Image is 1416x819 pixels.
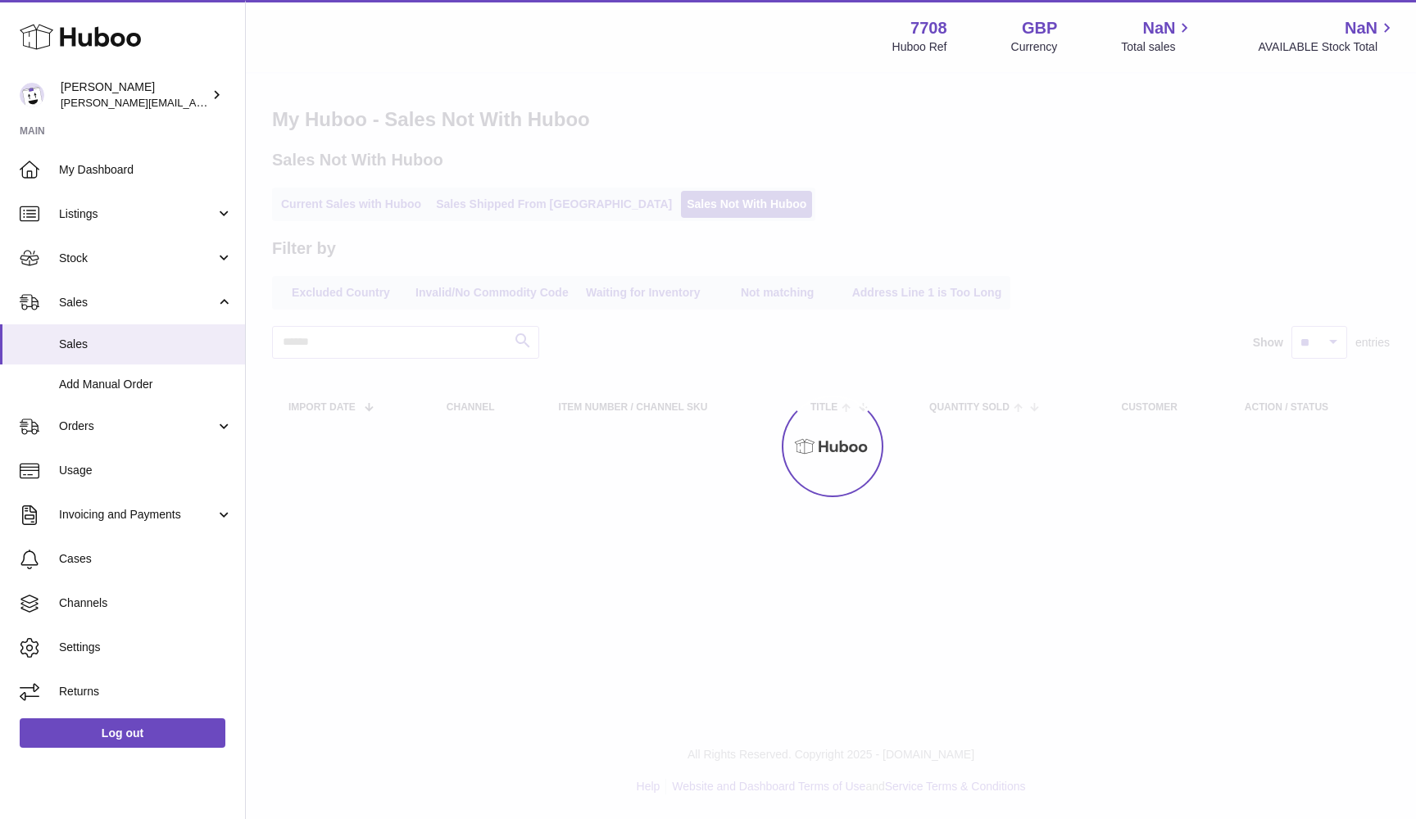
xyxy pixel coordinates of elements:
span: Returns [59,684,233,699]
span: Sales [59,295,216,310]
span: Total sales [1121,39,1194,55]
span: Invoicing and Payments [59,507,216,523]
span: NaN [1142,17,1175,39]
span: AVAILABLE Stock Total [1258,39,1396,55]
div: Huboo Ref [892,39,947,55]
span: Stock [59,251,216,266]
a: NaN AVAILABLE Stock Total [1258,17,1396,55]
a: Log out [20,718,225,748]
div: [PERSON_NAME] [61,79,208,111]
span: Cases [59,551,233,567]
span: Channels [59,595,233,611]
span: Settings [59,640,233,655]
span: Usage [59,463,233,478]
img: victor@erbology.co [20,83,44,107]
div: Currency [1011,39,1058,55]
strong: GBP [1022,17,1057,39]
span: NaN [1345,17,1377,39]
span: My Dashboard [59,162,233,178]
a: NaN Total sales [1121,17,1194,55]
span: [PERSON_NAME][EMAIL_ADDRESS][DOMAIN_NAME] [61,96,329,109]
span: Sales [59,337,233,352]
span: Add Manual Order [59,377,233,392]
strong: 7708 [910,17,947,39]
span: Listings [59,206,216,222]
span: Orders [59,419,216,434]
